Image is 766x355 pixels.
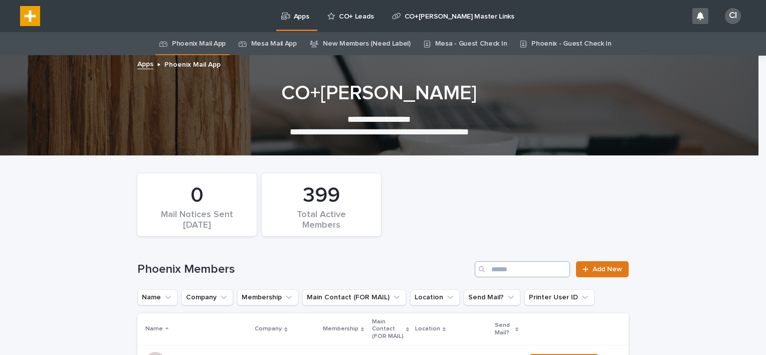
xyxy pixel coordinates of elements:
[576,261,629,277] a: Add New
[323,323,358,334] p: Membership
[410,289,460,305] button: Location
[464,289,520,305] button: Send Mail?
[255,323,282,334] p: Company
[495,320,513,338] p: Send Mail?
[593,266,622,273] span: Add New
[323,32,411,56] a: New Members (Need Label)
[279,183,364,208] div: 399
[133,81,625,105] h1: CO+[PERSON_NAME]
[725,8,741,24] div: CI
[279,210,364,231] div: Total Active Members
[137,289,177,305] button: Name
[372,316,404,342] p: Main Contact (FOR MAIL)
[137,262,471,277] h1: Phoenix Members
[251,32,297,56] a: Mesa Mail App
[154,183,240,208] div: 0
[20,6,40,26] img: EHnPH8K7S9qrZ1tm0B1b
[172,32,226,56] a: Phoenix Mail App
[435,32,507,56] a: Mesa - Guest Check In
[164,58,221,69] p: Phoenix Mail App
[524,289,595,305] button: Printer User ID
[415,323,440,334] p: Location
[137,58,153,69] a: Apps
[181,289,233,305] button: Company
[531,32,612,56] a: Phoenix - Guest Check In
[145,323,163,334] p: Name
[154,210,240,231] div: Mail Notices Sent [DATE]
[237,289,298,305] button: Membership
[475,261,570,277] input: Search
[302,289,406,305] button: Main Contact (FOR MAIL)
